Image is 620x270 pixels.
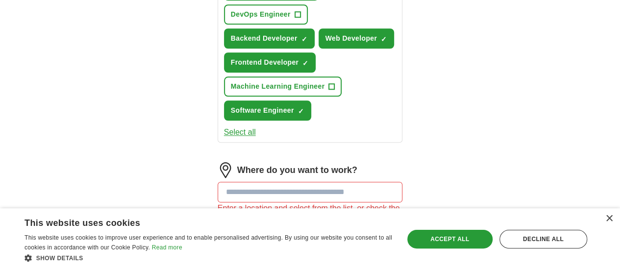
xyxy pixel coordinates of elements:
[36,255,83,262] span: Show details
[605,215,613,222] div: Close
[325,33,377,44] span: Web Developer
[231,81,325,92] span: Machine Learning Engineer
[407,230,493,248] div: Accept all
[224,100,311,121] button: Software Engineer✓
[25,234,392,251] span: This website uses cookies to improve user experience and to enable personalised advertising. By u...
[224,76,342,97] button: Machine Learning Engineer
[224,4,308,25] button: DevOps Engineer
[218,162,233,178] img: location.png
[231,33,298,44] span: Backend Developer
[25,253,393,263] div: Show details
[231,9,291,20] span: DevOps Engineer
[237,164,357,177] label: Where do you want to work?
[301,35,307,43] span: ✓
[298,107,304,115] span: ✓
[302,59,308,67] span: ✓
[381,35,387,43] span: ✓
[224,52,316,73] button: Frontend Developer✓
[231,105,294,116] span: Software Engineer
[224,126,256,138] button: Select all
[224,28,315,49] button: Backend Developer✓
[319,28,394,49] button: Web Developer✓
[25,214,368,229] div: This website uses cookies
[218,202,403,226] div: Enter a location and select from the list, or check the box for fully remote roles
[152,244,182,251] a: Read more, opens a new window
[499,230,587,248] div: Decline all
[231,57,299,68] span: Frontend Developer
